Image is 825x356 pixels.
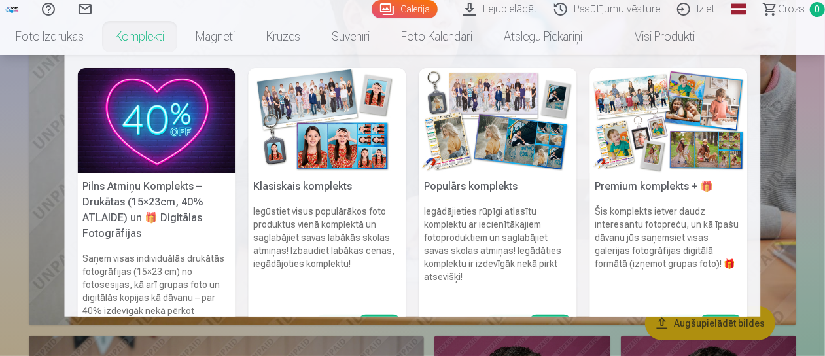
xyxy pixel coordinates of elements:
a: Premium komplekts + 🎁 Premium komplekts + 🎁Šis komplekts ietver daudz interesantu fotopreču, un k... [590,68,748,336]
h5: Pilns Atmiņu Komplekts – Drukātas (15×23cm, 40% ATLAIDE) un 🎁 Digitālas Fotogrāfijas [78,173,236,247]
h5: Populārs komplekts [419,173,577,200]
h6: Saņem visas individuālās drukātās fotogrāfijas (15×23 cm) no fotosesijas, kā arī grupas foto un d... [78,247,236,336]
img: Populārs komplekts [419,68,577,173]
a: Suvenīri [316,18,385,55]
img: Premium komplekts + 🎁 [590,68,748,173]
div: Sākot no [660,315,743,330]
div: 24,00 € [529,315,572,330]
div: Sākot no [489,315,572,330]
h5: Klasiskais komplekts [249,173,406,200]
div: 19,20 € [359,315,401,330]
span: 0 [810,2,825,17]
h6: Šis komplekts ietver daudz interesantu fotopreču, un kā īpašu dāvanu jūs saņemsiet visas galerija... [590,200,748,310]
a: Pilns Atmiņu Komplekts – Drukātas (15×23cm, 40% ATLAIDE) un 🎁 Digitālas Fotogrāfijas Pilns Atmiņu... [78,68,236,336]
a: Foto kalendāri [385,18,488,55]
img: /fa1 [5,5,20,13]
a: Atslēgu piekariņi [488,18,598,55]
a: Klasiskais komplektsKlasiskais komplektsIegūstiet visus populārākos foto produktus vienā komplekt... [249,68,406,336]
img: Klasiskais komplekts [249,68,406,173]
a: Komplekti [99,18,180,55]
img: Pilns Atmiņu Komplekts – Drukātas (15×23cm, 40% ATLAIDE) un 🎁 Digitālas Fotogrāfijas [78,68,236,173]
h6: Iegādājieties rūpīgi atlasītu komplektu ar iecienītākajiem fotoproduktiem un saglabājiet savas sk... [419,200,577,310]
span: Grozs [778,1,805,17]
a: Populārs komplektsPopulārs komplektsIegādājieties rūpīgi atlasītu komplektu ar iecienītākajiem fo... [419,68,577,336]
a: Krūzes [251,18,316,55]
div: 31,90 € [700,315,743,330]
a: Visi produkti [598,18,711,55]
div: Sākot no [319,315,401,330]
h6: Iegūstiet visus populārākos foto produktus vienā komplektā un saglabājiet savas labākās skolas at... [249,200,406,310]
h5: Premium komplekts + 🎁 [590,173,748,200]
a: Magnēti [180,18,251,55]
